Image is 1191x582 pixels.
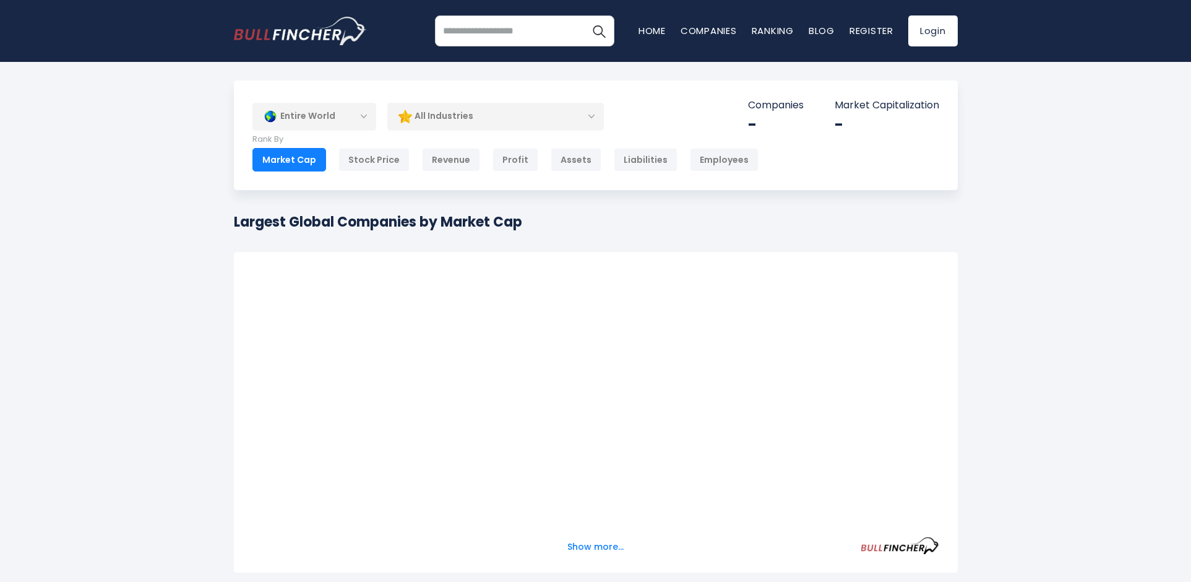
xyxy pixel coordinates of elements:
div: Employees [690,148,759,172]
div: Stock Price [338,148,410,172]
div: Profit [492,148,538,172]
a: Login [908,15,958,46]
button: Search [583,15,614,46]
button: Show more... [560,537,631,557]
h1: Largest Global Companies by Market Cap [234,212,522,232]
a: Home [638,24,666,37]
div: Revenue [422,148,480,172]
div: Entire World [252,102,376,131]
div: - [835,115,939,134]
a: Companies [681,24,737,37]
a: Blog [809,24,835,37]
div: Market Cap [252,148,326,172]
div: - [748,115,804,134]
div: Liabilities [614,148,677,172]
p: Companies [748,99,804,112]
div: Assets [551,148,601,172]
p: Market Capitalization [835,99,939,112]
a: Ranking [752,24,794,37]
a: Go to homepage [234,17,367,45]
img: bullfincher logo [234,17,367,45]
div: All Industries [387,102,604,131]
p: Rank By [252,134,759,145]
a: Register [849,24,893,37]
